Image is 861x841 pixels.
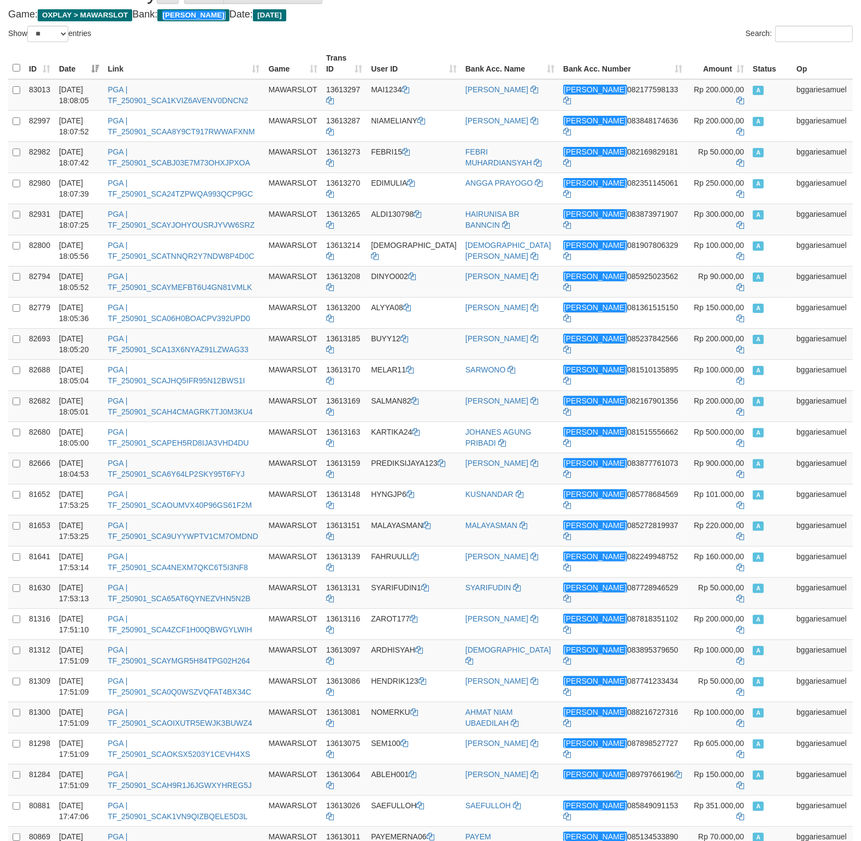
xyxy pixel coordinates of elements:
[461,48,559,79] th: Bank Acc. Name: activate to sort column ascending
[55,359,103,390] td: [DATE] 18:05:04
[55,110,103,141] td: [DATE] 18:07:52
[108,645,250,665] a: PGA | TF_250901_SCAYMGR5H84TPG02H264
[264,297,322,328] td: MAWARSLOT
[322,328,367,359] td: 13613185
[559,546,687,577] td: 082249948752
[753,335,764,344] span: Approved - Marked by bggariesamuel
[108,241,254,260] a: PGA | TF_250901_SCATNNQR2Y7NDW8P4D0C
[264,359,322,390] td: MAWARSLOT
[465,116,528,125] a: [PERSON_NAME]
[753,241,764,251] span: Approved - Marked by bggariesamuel
[792,577,853,608] td: bggariesamuel
[264,671,322,702] td: MAWARSLOT
[559,235,687,266] td: 081907806329
[322,235,367,266] td: 13613214
[322,297,367,328] td: 13613200
[465,272,528,281] a: [PERSON_NAME]
[563,489,627,499] em: [PERSON_NAME]
[55,79,103,111] td: [DATE] 18:08:05
[559,639,687,671] td: 083895379650
[322,453,367,484] td: 13613159
[792,110,853,141] td: bggariesamuel
[694,85,744,94] span: Rp 200.000,00
[25,577,55,608] td: 81630
[563,178,627,188] em: [PERSON_NAME]
[559,733,687,764] td: 087898527727
[108,770,252,790] a: PGA | TF_250901_SCAH9R1J6JGWXYHREG5J
[559,671,687,702] td: 087741233434
[559,577,687,608] td: 087728946529
[753,490,764,500] span: Approved - Marked by bggariesamuel
[367,297,461,328] td: ALYYA08
[55,733,103,764] td: [DATE] 17:51:09
[55,390,103,422] td: [DATE] 18:05:01
[694,708,744,716] span: Rp 100.000,00
[322,266,367,297] td: 13613208
[563,427,627,437] em: [PERSON_NAME]
[25,235,55,266] td: 82800
[25,390,55,422] td: 82682
[55,515,103,546] td: [DATE] 17:53:25
[108,272,252,292] a: PGA | TF_250901_SCAYMEFBT6U4GN81VMLK
[753,771,764,780] span: Approved - Marked by bggariesamuel
[792,297,853,328] td: bggariesamuel
[698,272,744,281] span: Rp 90.000,00
[25,515,55,546] td: 81653
[465,770,528,779] a: [PERSON_NAME]
[55,204,103,235] td: [DATE] 18:07:25
[753,615,764,624] span: Approved - Marked by bggariesamuel
[563,645,627,655] em: [PERSON_NAME]
[792,422,853,453] td: bggariesamuel
[753,366,764,375] span: Approved - Marked by bggariesamuel
[367,671,461,702] td: HENDRIK123
[264,515,322,546] td: MAWARSLOT
[694,334,744,343] span: Rp 200.000,00
[367,422,461,453] td: KARTIKA24
[465,85,528,94] a: [PERSON_NAME]
[753,708,764,718] span: Approved - Marked by bggariesamuel
[25,422,55,453] td: 82680
[25,359,55,390] td: 82688
[563,738,627,748] em: [PERSON_NAME]
[465,210,520,229] a: HAIRUNISA BR BANNCIN
[753,522,764,531] span: Approved - Marked by bggariesamuel
[367,515,461,546] td: MALAYASMAN
[108,210,255,229] a: PGA | TF_250901_SCAYJOHYOUSRJYVW6SRZ
[264,173,322,204] td: MAWARSLOT
[753,210,764,220] span: Approved - Marked by bggariesamuel
[55,484,103,515] td: [DATE] 17:53:25
[108,708,252,727] a: PGA | TF_250901_SCAOIXUTR5EWJK3BUWZ4
[367,359,461,390] td: MELAR11
[27,26,68,42] select: Showentries
[753,584,764,593] span: Approved - Marked by bggariesamuel
[753,459,764,469] span: Approved - Marked by bggariesamuel
[25,328,55,359] td: 82693
[108,428,249,447] a: PGA | TF_250901_SCAPEH5RD8IJA3VHD4DU
[264,608,322,639] td: MAWARSLOT
[264,48,322,79] th: Game: activate to sort column ascending
[694,490,744,499] span: Rp 101.000,00
[559,141,687,173] td: 082169829181
[108,85,248,105] a: PGA | TF_250901_SCA1KVIZ6AVENV0DNCN2
[792,546,853,577] td: bggariesamuel
[322,702,367,733] td: 13613081
[465,365,506,374] a: SARWONO
[792,204,853,235] td: bggariesamuel
[322,422,367,453] td: 13613163
[792,235,853,266] td: bggariesamuel
[322,484,367,515] td: 13613148
[559,390,687,422] td: 082167901356
[792,79,853,111] td: bggariesamuel
[559,297,687,328] td: 081361515150
[563,209,627,219] em: [PERSON_NAME]
[108,116,255,136] a: PGA | TF_250901_SCAA8Y9CT917RWWAFXNM
[55,546,103,577] td: [DATE] 17:53:14
[25,48,55,79] th: ID: activate to sort column ascending
[465,303,528,312] a: [PERSON_NAME]
[563,334,627,343] em: [PERSON_NAME]
[792,764,853,795] td: bggariesamuel
[108,552,248,572] a: PGA | TF_250901_SCA4NEXM7QKC6T5I3NF8
[559,453,687,484] td: 083877761073
[563,85,627,94] em: [PERSON_NAME]
[55,453,103,484] td: [DATE] 18:04:53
